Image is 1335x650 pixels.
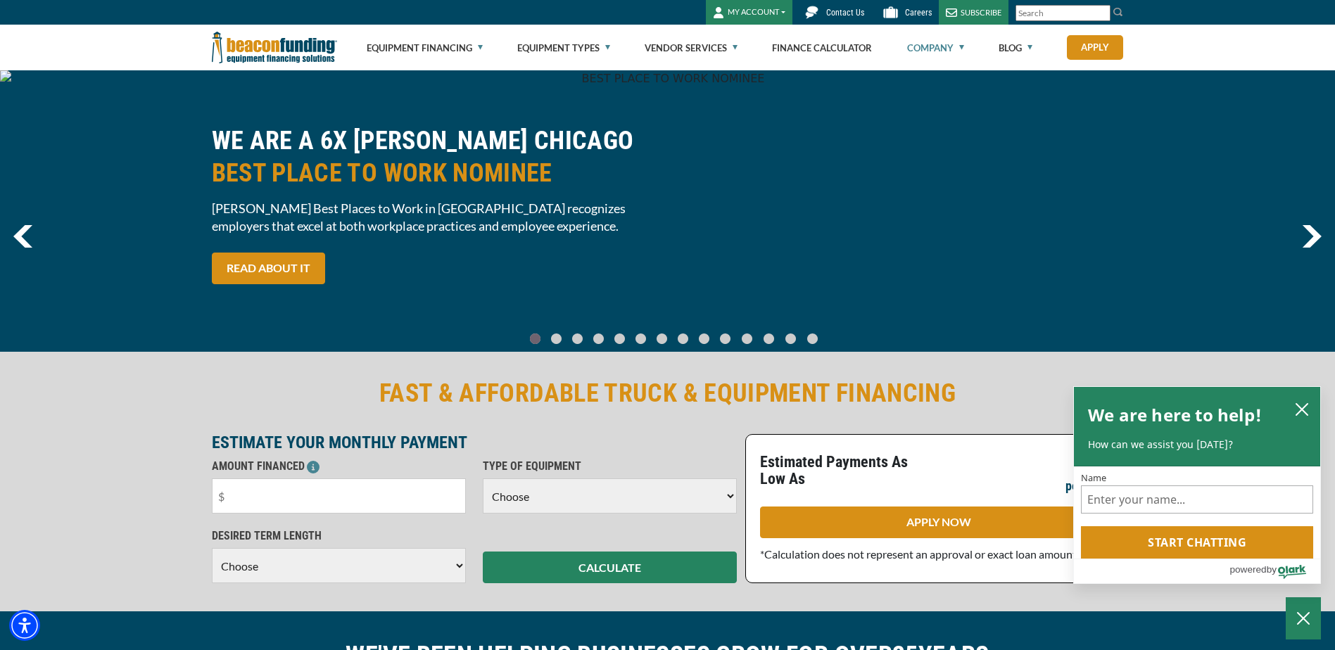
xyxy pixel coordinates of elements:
[1229,559,1320,583] a: Powered by Olark
[212,125,659,189] h2: WE ARE A 6X [PERSON_NAME] CHICAGO
[212,25,337,70] img: Beacon Funding Corporation logo
[1081,485,1313,514] input: Name
[1096,8,1107,19] a: Clear search text
[696,333,713,345] a: Go To Slide 8
[1065,478,1118,495] p: per month
[212,528,466,544] p: DESIRED TERM LENGTH
[1081,473,1313,483] label: Name
[1302,225,1322,248] img: Right Navigator
[804,333,821,345] a: Go To Slide 13
[212,458,466,475] p: AMOUNT FINANCED
[1113,6,1124,18] img: Search
[212,478,466,514] input: $
[645,25,738,70] a: Vendor Services
[826,8,864,18] span: Contact Us
[905,8,932,18] span: Careers
[760,547,1079,561] span: *Calculation does not represent an approval or exact loan amount.
[212,434,737,451] p: ESTIMATE YOUR MONTHLY PAYMENT
[612,333,628,345] a: Go To Slide 4
[907,25,964,70] a: Company
[1267,561,1277,578] span: by
[569,333,586,345] a: Go To Slide 2
[1302,225,1322,248] a: next
[1073,386,1321,585] div: olark chatbox
[772,25,872,70] a: Finance Calculator
[633,333,650,345] a: Go To Slide 5
[212,253,325,284] a: READ ABOUT IT
[675,333,692,345] a: Go To Slide 7
[999,25,1032,70] a: Blog
[760,454,930,487] p: Estimated Payments As Low As
[212,157,659,189] span: BEST PLACE TO WORK NOMINEE
[1016,5,1111,21] input: Search
[1088,438,1306,452] p: How can we assist you [DATE]?
[212,200,659,235] span: [PERSON_NAME] Best Places to Work in [GEOGRAPHIC_DATA] recognizes employers that excel at both wo...
[760,333,778,345] a: Go To Slide 11
[1286,597,1321,639] button: Close Chatbox
[590,333,607,345] a: Go To Slide 3
[654,333,671,345] a: Go To Slide 6
[717,333,734,345] a: Go To Slide 9
[738,333,756,345] a: Go To Slide 10
[1088,401,1262,429] h2: We are here to help!
[548,333,565,345] a: Go To Slide 1
[1291,399,1313,419] button: close chatbox
[483,552,737,583] button: CALCULATE
[13,225,32,248] a: previous
[212,377,1124,409] h2: FAST & AFFORDABLE TRUCK & EQUIPMENT FINANCING
[1229,561,1266,578] span: powered
[367,25,483,70] a: Equipment Financing
[527,333,544,345] a: Go To Slide 0
[1081,526,1313,559] button: Start chatting
[782,333,799,345] a: Go To Slide 12
[1067,35,1123,60] a: Apply
[483,458,737,475] p: TYPE OF EQUIPMENT
[517,25,610,70] a: Equipment Types
[13,225,32,248] img: Left Navigator
[760,506,1118,538] a: APPLY NOW
[9,610,40,641] div: Accessibility Menu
